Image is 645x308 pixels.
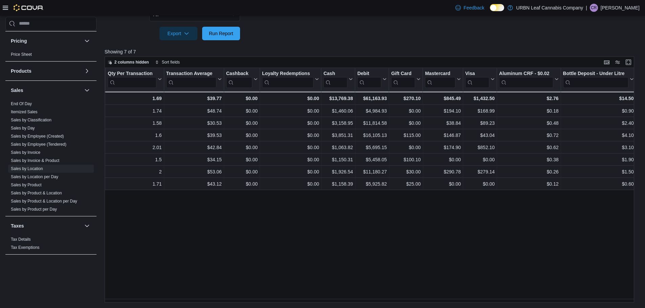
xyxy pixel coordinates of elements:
[11,174,58,179] a: Sales by Location per Day
[563,70,628,88] div: Bottle Deposit - Under Litre
[465,119,495,127] div: $89.23
[11,142,66,147] span: Sales by Employee (Tendered)
[262,168,319,176] div: $0.00
[226,156,258,164] div: $0.00
[166,70,221,88] button: Transaction Average
[323,94,353,102] div: $13,769.38
[499,94,559,102] div: $2.76
[499,168,559,176] div: $0.26
[391,70,415,88] div: Gift Card
[11,118,51,122] a: Sales by Classification
[5,50,96,61] div: Pricing
[465,131,495,139] div: $43.04
[391,168,421,176] div: $30.00
[563,70,628,77] div: Bottle Deposit - Under Litre
[603,58,611,66] button: Keyboard shortcuts
[357,70,381,77] div: Debit
[601,4,640,12] p: [PERSON_NAME]
[108,70,156,88] div: Qty Per Transaction
[11,166,43,171] a: Sales by Location
[166,168,221,176] div: $53.06
[262,70,314,88] div: Loyalty Redemptions
[499,70,553,77] div: Aluminum CRF - $0.02
[11,87,23,94] h3: Sales
[357,70,387,88] button: Debit
[226,70,252,88] div: Cashback
[11,158,59,163] a: Sales by Invoice & Product
[563,107,634,115] div: $0.90
[614,58,622,66] button: Display options
[323,107,353,115] div: $1,460.06
[159,27,197,40] button: Export
[226,180,258,188] div: $0.00
[108,70,162,88] button: Qty Per Transaction
[11,191,62,195] a: Sales by Product & Location
[105,58,152,66] button: 2 columns hidden
[425,180,461,188] div: $0.00
[391,156,421,164] div: $100.10
[391,131,421,139] div: $115.00
[499,143,559,151] div: $0.62
[357,70,381,88] div: Debit
[563,70,633,88] button: Bottle Deposit - Under Litre
[202,27,240,40] button: Run Report
[11,245,40,250] a: Tax Exemptions
[11,174,58,180] span: Sales by Location per Day
[11,126,35,131] a: Sales by Day
[108,119,162,127] div: 1.58
[425,70,461,88] button: Mastercard
[11,198,77,204] span: Sales by Product & Location per Day
[499,180,559,188] div: $0.12
[11,101,32,106] a: End Of Day
[11,183,42,187] a: Sales by Product
[465,168,495,176] div: $279.14
[465,107,495,115] div: $168.99
[425,70,455,77] div: Mastercard
[391,70,415,77] div: Gift Card
[152,58,182,66] button: Sort fields
[357,180,387,188] div: $5,925.82
[465,70,489,88] div: Visa
[563,156,634,164] div: $1.90
[425,70,455,88] div: Mastercard
[83,86,91,94] button: Sales
[11,182,42,188] span: Sales by Product
[11,87,82,94] button: Sales
[11,110,38,114] a: Itemized Sales
[226,131,258,139] div: $0.00
[114,60,149,65] span: 2 columns hidden
[105,48,640,55] p: Showing 7 of 7
[586,4,587,12] p: |
[11,237,31,242] a: Tax Details
[166,94,221,102] div: $39.77
[262,119,319,127] div: $0.00
[262,94,319,102] div: $0.00
[108,131,162,139] div: 1.6
[166,131,221,139] div: $39.53
[499,70,553,88] div: Aluminum CRF - $0.02
[226,70,252,77] div: Cashback
[499,70,559,88] button: Aluminum CRF - $0.02
[166,70,216,88] div: Transaction Average
[465,143,495,151] div: $852.10
[465,70,495,88] button: Visa
[226,70,258,88] button: Cashback
[166,119,221,127] div: $30.53
[391,94,421,102] div: $270.10
[357,131,387,139] div: $16,105.13
[262,143,319,151] div: $0.00
[323,143,353,151] div: $1,063.82
[465,180,495,188] div: $0.00
[108,156,162,164] div: 1.5
[357,107,387,115] div: $4,984.93
[391,180,421,188] div: $25.00
[209,30,233,37] span: Run Report
[425,94,461,102] div: $845.49
[323,131,353,139] div: $3,851.31
[262,70,314,77] div: Loyalty Redemptions
[226,143,258,151] div: $0.00
[11,207,57,212] a: Sales by Product per Day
